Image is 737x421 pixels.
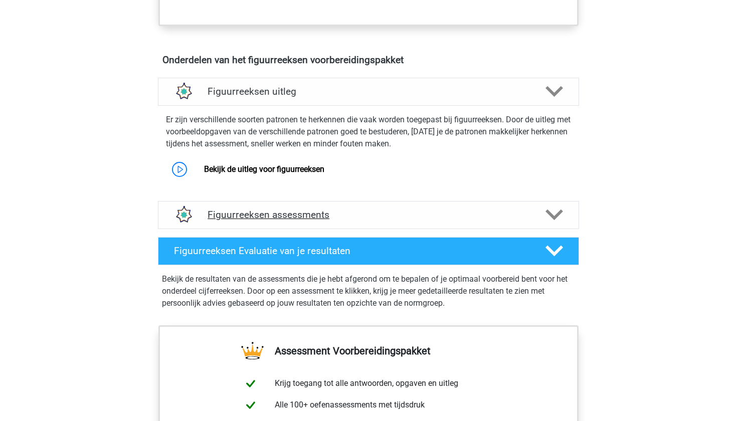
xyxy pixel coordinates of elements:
p: Er zijn verschillende soorten patronen te herkennen die vaak worden toegepast bij figuurreeksen. ... [166,114,571,150]
a: Figuurreeksen Evaluatie van je resultaten [154,237,583,265]
a: assessments Figuurreeksen assessments [154,201,583,229]
p: Bekijk de resultaten van de assessments die je hebt afgerond om te bepalen of je optimaal voorber... [162,273,575,309]
a: Bekijk de uitleg voor figuurreeksen [204,164,324,174]
h4: Figuurreeksen Evaluatie van je resultaten [174,245,529,257]
img: figuurreeksen uitleg [170,79,196,104]
h4: Onderdelen van het figuurreeksen voorbereidingspakket [162,54,575,66]
h4: Figuurreeksen uitleg [208,86,529,97]
h4: Figuurreeksen assessments [208,209,529,221]
img: figuurreeksen assessments [170,202,196,228]
a: uitleg Figuurreeksen uitleg [154,78,583,106]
